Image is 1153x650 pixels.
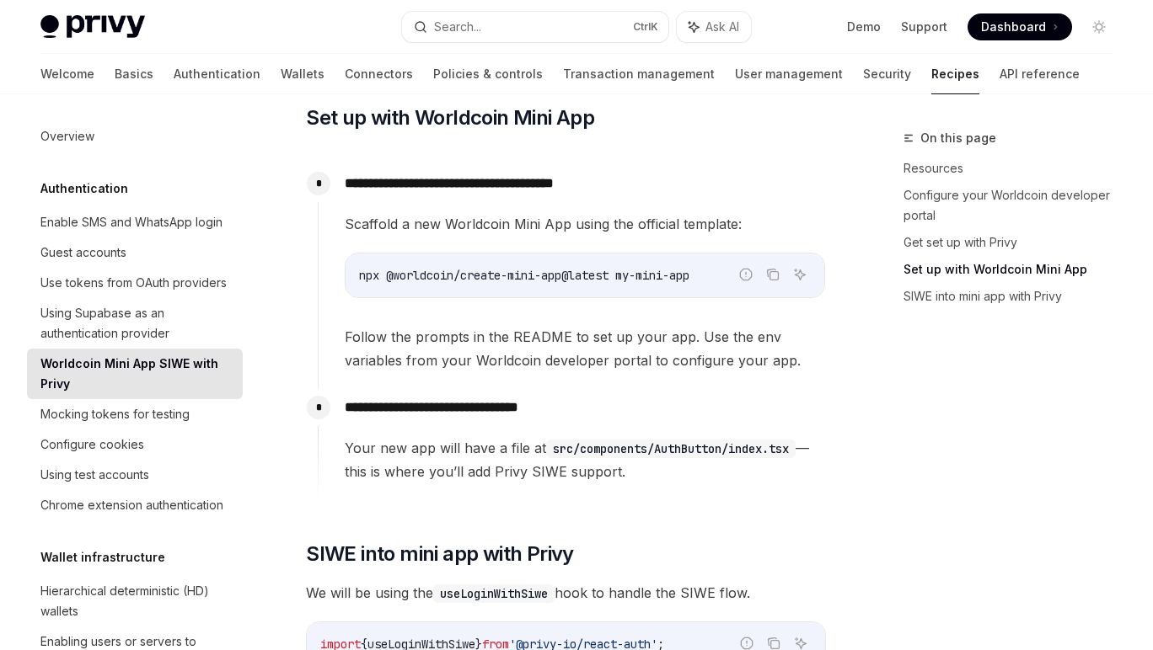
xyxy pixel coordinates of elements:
a: Security [863,54,911,94]
button: Toggle dark mode [1086,13,1113,40]
img: light logo [40,15,145,39]
button: Report incorrect code [735,264,757,285]
span: Follow the prompts in the README to set up your app. Use the env variables from your Worldcoin de... [345,325,825,372]
span: npx @worldcoin/create-mini-app@latest my-mini-app [359,268,689,283]
button: Copy the contents from the code block [762,264,784,285]
button: Search...CtrlK [402,12,668,42]
a: Resources [904,155,1126,182]
a: Overview [27,121,243,152]
div: Chrome extension authentication [40,495,223,515]
a: Transaction management [563,54,715,94]
a: Welcome [40,54,94,94]
div: Search... [434,17,481,37]
button: Ask AI [789,264,811,285]
a: Chrome extension authentication [27,490,243,520]
a: Hierarchical deterministic (HD) wallets [27,576,243,626]
code: src/components/AuthButton/index.tsx [546,440,796,458]
code: useLoginWithSiwe [433,584,555,603]
button: Ask AI [677,12,751,42]
span: On this page [920,128,996,148]
a: Set up with Worldcoin Mini App [904,256,1126,283]
a: Authentication [174,54,260,94]
a: Configure your Worldcoin developer portal [904,182,1126,229]
a: User management [735,54,843,94]
div: Hierarchical deterministic (HD) wallets [40,581,233,621]
a: Using Supabase as an authentication provider [27,298,243,349]
div: Guest accounts [40,242,126,263]
a: Enable SMS and WhatsApp login [27,207,243,237]
a: Basics [115,54,153,94]
span: Ask AI [705,19,739,35]
span: Scaffold a new Worldcoin Mini App using the official template: [345,212,825,236]
a: Using test accounts [27,460,243,490]
a: API reference [1000,54,1080,94]
h5: Wallet infrastructure [40,547,165,567]
div: Worldcoin Mini App SIWE with Privy [40,354,233,394]
a: Mocking tokens for testing [27,399,243,429]
a: Use tokens from OAuth providers [27,268,243,298]
a: Get set up with Privy [904,229,1126,256]
a: SIWE into mini app with Privy [904,283,1126,310]
h5: Authentication [40,178,128,199]
a: Configure cookies [27,429,243,460]
div: Using test accounts [40,465,149,485]
div: Enable SMS and WhatsApp login [40,212,223,232]
a: Recipes [931,54,979,94]
div: Use tokens from OAuth providers [40,273,227,293]
a: Demo [847,19,881,35]
a: Wallets [281,54,324,94]
span: SIWE into mini app with Privy [306,541,574,567]
a: Support [901,19,947,35]
a: Worldcoin Mini App SIWE with Privy [27,349,243,399]
span: Ctrl K [633,20,658,34]
span: Your new app will have a file at —this is where you’ll add Privy SIWE support. [345,436,825,483]
a: Policies & controls [433,54,543,94]
span: Dashboard [981,19,1046,35]
a: Dashboard [968,13,1072,40]
div: Mocking tokens for testing [40,404,190,424]
span: Set up with Worldcoin Mini App [306,104,594,131]
div: Using Supabase as an authentication provider [40,303,233,344]
a: Guest accounts [27,237,243,268]
a: Connectors [345,54,413,94]
div: Configure cookies [40,434,144,455]
span: We will be using the hook to handle the SIWE flow. [306,581,826,605]
div: Overview [40,126,94,147]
